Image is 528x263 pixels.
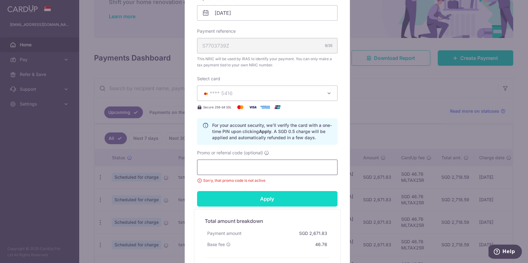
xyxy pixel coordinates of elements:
[202,91,210,96] img: MASTERCARD
[197,56,337,68] span: This NRIC will be used by IRAS to identify your payment. You can only make a tax payment tied to ...
[247,103,259,111] img: Visa
[197,5,337,21] input: DD / MM / YYYY
[197,191,337,207] input: Apply
[205,217,330,225] h5: Total amount breakdown
[259,129,271,134] b: Apply
[207,241,225,248] span: Base fee
[325,43,333,49] div: 9/35
[313,239,330,250] div: 46.76
[197,76,220,82] label: Select card
[197,150,263,156] span: Promo or referral code (optional)
[234,103,247,111] img: Mastercard
[205,228,244,239] div: Payment amount
[297,228,330,239] div: SGD 2,671.83
[271,103,284,111] img: UnionPay
[197,28,236,34] label: Payment reference
[197,177,337,184] span: Sorry, that promo code is not active
[488,244,522,260] iframe: Opens a widget where you can find more information
[203,105,232,110] span: Secure 256-bit SSL
[212,122,332,141] p: For your account security, we’ll verify the card with a one-time PIN upon clicking . A SGD 0.5 ch...
[259,103,271,111] img: American Express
